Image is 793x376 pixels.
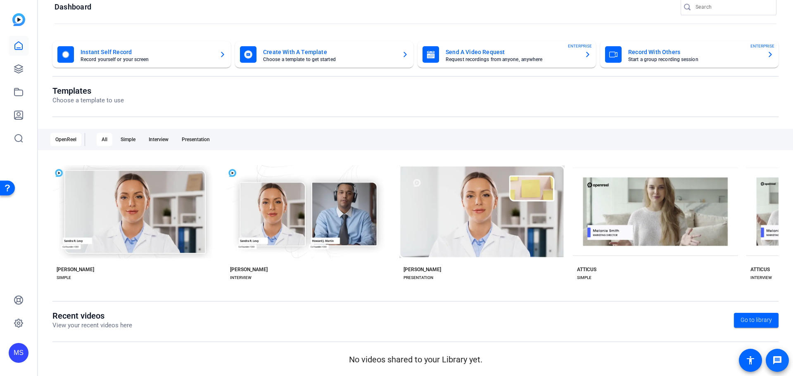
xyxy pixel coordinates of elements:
[52,96,124,105] p: Choose a template to use
[230,266,268,273] div: [PERSON_NAME]
[57,274,71,281] div: SIMPLE
[52,311,132,321] h1: Recent videos
[741,316,772,324] span: Go to library
[418,41,596,68] button: Send A Video RequestRequest recordings from anyone, anywhereENTERPRISE
[12,13,25,26] img: blue-gradient.svg
[177,133,215,146] div: Presentation
[97,133,112,146] div: All
[628,57,760,62] mat-card-subtitle: Start a group recording session
[734,313,779,328] a: Go to library
[230,274,252,281] div: INTERVIEW
[750,43,774,49] span: ENTERPRISE
[50,133,81,146] div: OpenReel
[144,133,173,146] div: Interview
[52,86,124,96] h1: Templates
[772,355,782,365] mat-icon: message
[750,266,770,273] div: ATTICUS
[568,43,592,49] span: ENTERPRISE
[696,2,770,12] input: Search
[81,47,213,57] mat-card-title: Instant Self Record
[446,47,578,57] mat-card-title: Send A Video Request
[577,274,591,281] div: SIMPLE
[404,266,441,273] div: [PERSON_NAME]
[263,57,395,62] mat-card-subtitle: Choose a template to get started
[263,47,395,57] mat-card-title: Create With A Template
[628,47,760,57] mat-card-title: Record With Others
[52,41,231,68] button: Instant Self RecordRecord yourself or your screen
[235,41,413,68] button: Create With A TemplateChoose a template to get started
[746,355,755,365] mat-icon: accessibility
[9,343,28,363] div: MS
[57,266,94,273] div: [PERSON_NAME]
[404,274,433,281] div: PRESENTATION
[750,274,772,281] div: INTERVIEW
[52,321,132,330] p: View your recent videos here
[81,57,213,62] mat-card-subtitle: Record yourself or your screen
[600,41,779,68] button: Record With OthersStart a group recording sessionENTERPRISE
[446,57,578,62] mat-card-subtitle: Request recordings from anyone, anywhere
[116,133,140,146] div: Simple
[55,2,91,12] h1: Dashboard
[52,353,779,366] p: No videos shared to your Library yet.
[577,266,596,273] div: ATTICUS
